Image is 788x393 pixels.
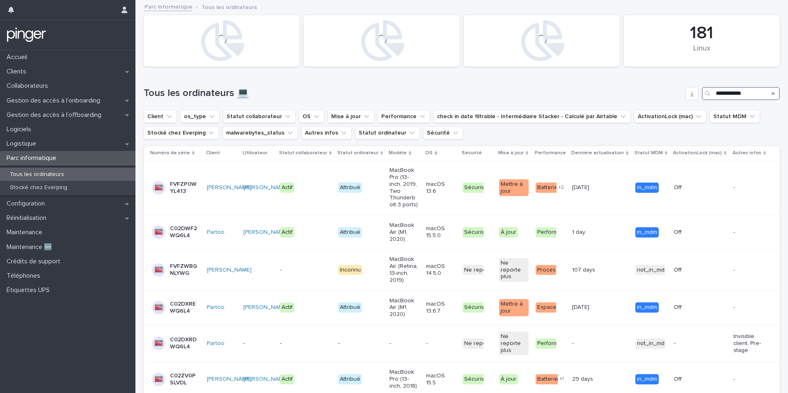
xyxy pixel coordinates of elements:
[3,258,67,265] p: Crédits de support
[463,265,508,275] div: Ne reporte plus
[170,263,199,277] p: FVFZWBGNLYWG
[3,111,108,119] p: Gestion des accès à l’offboarding
[733,267,763,274] p: -
[426,225,455,239] p: macOS 15.5.0
[572,374,595,383] p: 29 days
[328,110,374,123] button: Mise à jour
[635,338,671,349] div: not_in_mdm
[280,302,294,313] div: Actif
[299,110,324,123] button: OS
[733,149,761,158] p: Autres infos
[463,374,489,384] div: Sécurisé
[202,2,257,11] p: Tous les ordinateurs
[674,304,703,311] p: Off
[389,256,419,283] p: MacBook Air (Retina, 13-inch, 2019)
[673,149,722,158] p: ActivationLock (mac)
[207,376,252,383] a: [PERSON_NAME]
[207,304,224,311] a: Partoo
[423,126,463,139] button: Sécurité
[280,374,294,384] div: Actif
[463,338,508,349] div: Ne reporte plus
[150,149,190,158] p: Numéro de série
[499,299,528,316] div: Mettre à jour
[280,227,294,238] div: Actif
[536,227,568,238] div: Performant
[170,301,199,315] p: C02DXREWQ6L4
[572,227,587,236] p: 1 day
[499,258,528,282] div: Ne reporte plus
[635,183,659,193] div: in_mdm
[634,110,706,123] button: ActivationLock (mac)
[338,302,362,313] div: Attribué
[702,87,780,100] input: Search
[170,336,199,350] p: C02DXRDWQ6L4
[674,229,703,236] p: Off
[280,183,294,193] div: Actif
[389,369,419,389] p: MacBook Pro (13-inch, 2018)
[536,265,569,275] div: Processeur
[426,340,455,347] p: -
[207,340,224,347] a: Partoo
[572,265,597,274] p: 107 days
[338,374,362,384] div: Attribué
[558,185,564,190] span: + 2
[7,27,46,43] img: mTgBEunGTSyRkCgitkcU
[378,110,430,123] button: Performance
[206,149,220,158] p: Client
[180,110,220,123] button: os_type
[279,149,327,158] p: Statut collaborateur
[571,149,624,158] p: Dernière actualisation
[638,44,766,62] div: Linux
[170,225,199,239] p: C02DWF2WQ6L4
[3,97,107,105] p: Gestion des accès à l’onboarding
[389,149,407,158] p: Modèle
[674,376,703,383] p: Off
[426,301,455,315] p: macOS 13.6.7
[536,183,560,193] div: Batterie
[3,82,55,90] p: Collaborateurs
[635,265,671,275] div: not_in_mdm
[144,249,780,290] tr: FVFZWBGNLYWG[PERSON_NAME] --InconnuMacBook Air (Retina, 13-inch, 2019)macOS 14.5.0Ne reporte plus...
[733,304,763,311] p: -
[425,149,433,158] p: OS
[635,227,659,238] div: in_mdm
[223,110,295,123] button: Statut collaborateur
[144,160,780,215] tr: FVFZP0WYL413[PERSON_NAME] [PERSON_NAME] ActifAttribuéMacBook Pro (13-inch, 2019, Two Thunderbolt ...
[144,87,682,99] h1: Tous les ordinateurs 💻
[635,374,659,384] div: in_mdm
[674,340,703,347] p: -
[389,297,419,318] p: MacBook Air (M1, 2020)
[170,372,199,386] p: C02ZV0PSLVDL
[499,227,518,238] div: À jour
[389,222,419,242] p: MacBook Air (M1, 2020)
[144,215,780,249] tr: C02DWF2WQ6L4Partoo [PERSON_NAME] ActifAttribuéMacBook Air (M1, 2020)macOS 15.5.0SécuriséÀ jourPer...
[426,372,455,386] p: macOS 15.5
[463,183,489,193] div: Sécurisé
[535,149,566,158] p: Performance
[733,376,763,383] p: -
[3,243,59,251] p: Maintenance 🆕
[499,179,528,196] div: Mettre à jour
[222,126,298,139] button: malwarebytes_status
[3,68,33,75] p: Clients
[338,340,367,347] p: -
[243,149,267,158] p: Utilisateur
[674,184,703,191] p: Off
[144,324,780,362] tr: C02DXRDWQ6L4Partoo -----Ne reporte plusNe reporte plusPerformant-- not_in_mdm-Invisible client, P...
[635,302,659,313] div: in_mdm
[207,267,252,274] a: [PERSON_NAME]
[426,181,455,195] p: macOS 13.6
[572,302,591,311] p: [DATE]
[572,338,575,347] p: -
[3,200,51,208] p: Configuration
[3,214,53,222] p: Réinitialisation
[710,110,760,123] button: Statut MDM
[207,184,252,191] a: [PERSON_NAME]
[338,265,362,275] div: Inconnu
[536,302,577,313] div: Espace disque
[3,53,34,61] p: Accueil
[499,374,518,384] div: À jour
[144,126,219,139] button: Stocké chez Everping
[463,227,489,238] div: Sécurisé
[498,149,524,158] p: Mise à jour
